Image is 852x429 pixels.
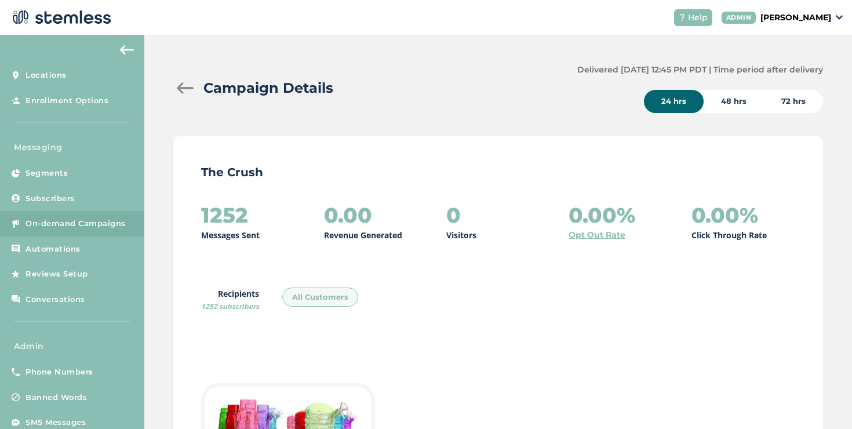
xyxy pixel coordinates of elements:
[120,45,134,54] img: icon-arrow-back-accent-c549486e.svg
[201,229,260,241] p: Messages Sent
[26,392,87,403] span: Banned Words
[26,243,81,255] span: Automations
[644,90,704,113] div: 24 hrs
[9,6,111,29] img: logo-dark-0685b13c.svg
[26,168,68,179] span: Segments
[760,12,831,24] p: [PERSON_NAME]
[836,15,843,20] img: icon_down-arrow-small-66adaf34.svg
[203,78,333,99] h2: Campaign Details
[691,203,758,227] h2: 0.00%
[691,229,767,241] p: Click Through Rate
[722,12,756,24] div: ADMIN
[26,193,75,205] span: Subscribers
[201,301,259,311] span: 1252 subscribers
[201,288,259,312] label: Recipients
[794,373,852,429] iframe: Chat Widget
[26,218,126,230] span: On-demand Campaigns
[577,64,823,76] label: Delivered [DATE] 12:45 PM PDT | Time period after delivery
[26,294,85,306] span: Conversations
[569,203,635,227] h2: 0.00%
[26,366,93,378] span: Phone Numbers
[704,90,764,113] div: 48 hrs
[324,229,402,241] p: Revenue Generated
[679,14,686,21] img: icon-help-white-03924b79.svg
[569,229,625,241] a: Opt Out Rate
[26,95,108,107] span: Enrollment Options
[688,12,708,24] span: Help
[26,70,67,81] span: Locations
[282,288,358,307] div: All Customers
[446,229,476,241] p: Visitors
[324,203,372,227] h2: 0.00
[446,203,461,227] h2: 0
[764,90,823,113] div: 72 hrs
[201,203,248,227] h2: 1252
[26,417,86,428] span: SMS Messages
[201,164,795,180] p: The Crush
[26,268,88,280] span: Reviews Setup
